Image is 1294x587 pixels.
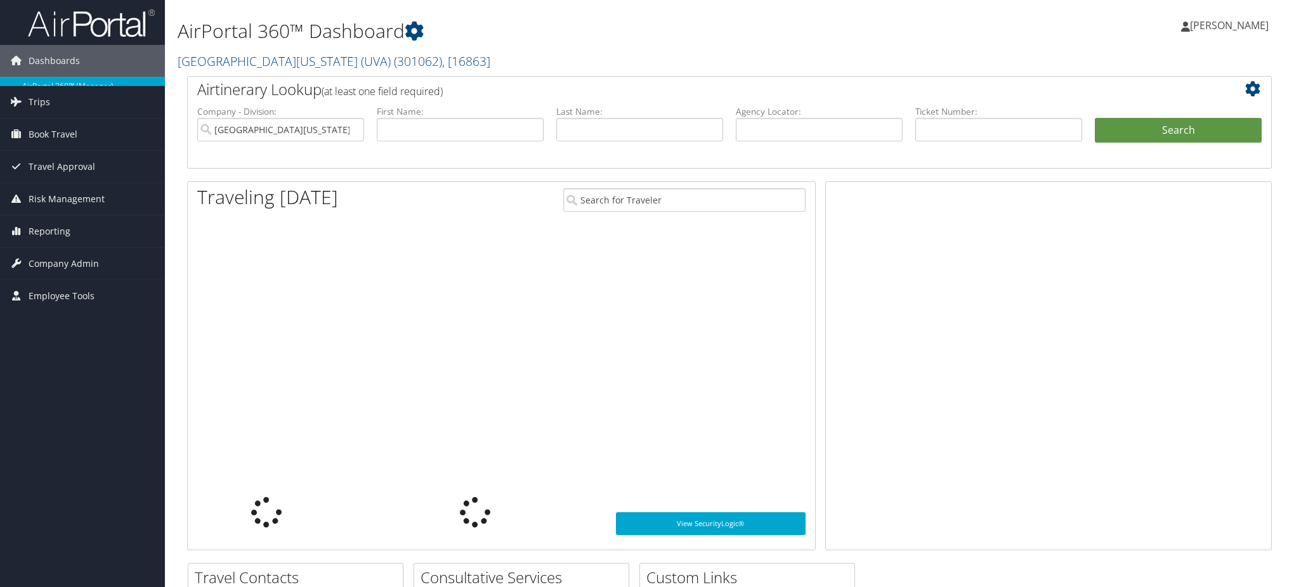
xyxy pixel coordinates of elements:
[29,248,99,280] span: Company Admin
[736,105,903,118] label: Agency Locator:
[29,280,95,312] span: Employee Tools
[29,119,77,150] span: Book Travel
[394,53,442,70] span: ( 301062 )
[29,183,105,215] span: Risk Management
[377,105,544,118] label: First Name:
[29,151,95,183] span: Travel Approval
[556,105,723,118] label: Last Name:
[322,84,443,98] span: (at least one field required)
[563,188,806,212] input: Search for Traveler
[29,216,70,247] span: Reporting
[1181,6,1281,44] a: [PERSON_NAME]
[28,8,155,38] img: airportal-logo.png
[915,105,1082,118] label: Ticket Number:
[1095,118,1262,143] button: Search
[616,512,806,535] a: View SecurityLogic®
[178,53,490,70] a: [GEOGRAPHIC_DATA][US_STATE] (UVA)
[178,18,913,44] h1: AirPortal 360™ Dashboard
[29,86,50,118] span: Trips
[197,105,364,118] label: Company - Division:
[29,45,80,77] span: Dashboards
[442,53,490,70] span: , [ 16863 ]
[1190,18,1269,32] span: [PERSON_NAME]
[197,184,338,210] h1: Traveling [DATE]
[197,79,1172,100] h2: Airtinerary Lookup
